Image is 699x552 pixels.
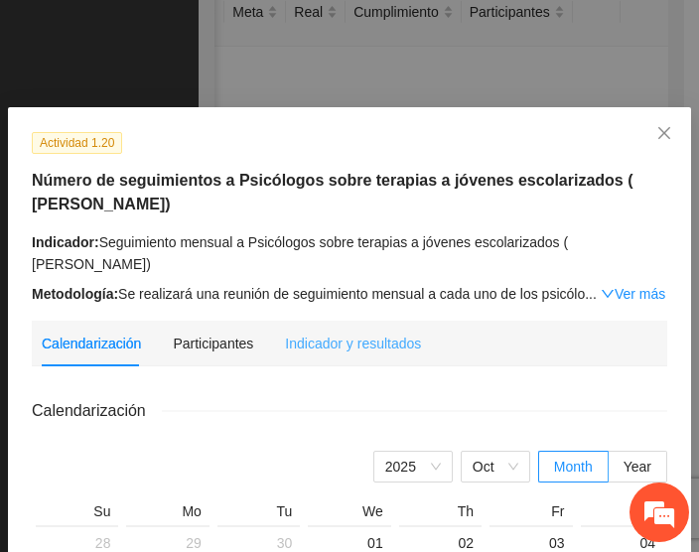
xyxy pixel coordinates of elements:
div: Chatee con nosotros ahora [103,101,334,127]
th: Mo [122,502,212,525]
a: Expand [601,286,665,302]
th: Su [32,502,122,525]
div: Minimizar ventana de chat en vivo [326,10,373,58]
strong: Metodología: [32,286,118,302]
span: Year [624,459,651,475]
span: Estamos en línea. [115,171,274,371]
div: Seguimiento mensual a Psicólogos sobre terapias a jóvenes escolarizados ( [PERSON_NAME]) [32,231,667,275]
span: Month [554,459,593,475]
div: Calendarización [42,333,141,354]
span: down [601,287,615,301]
span: Actividad 1.20 [32,132,122,154]
span: ... [585,286,597,302]
th: We [304,502,394,525]
div: Indicador y resultados [285,333,421,354]
button: Close [637,107,691,161]
span: close [656,125,672,141]
div: Participantes [173,333,253,354]
strong: Indicador: [32,234,99,250]
h5: Número de seguimientos a Psicólogos sobre terapias a jóvenes escolarizados ( [PERSON_NAME]) [32,169,667,216]
span: Oct [473,452,518,482]
th: Tu [213,502,304,525]
span: Calendarización [32,398,162,423]
th: Th [395,502,486,525]
th: Sa [577,502,667,525]
th: Fr [486,502,576,525]
textarea: Escriba su mensaje y pulse “Intro” [10,353,378,423]
div: Se realizará una reunión de seguimiento mensual a cada uno de los psicólo [32,283,667,305]
span: 2025 [385,452,441,482]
